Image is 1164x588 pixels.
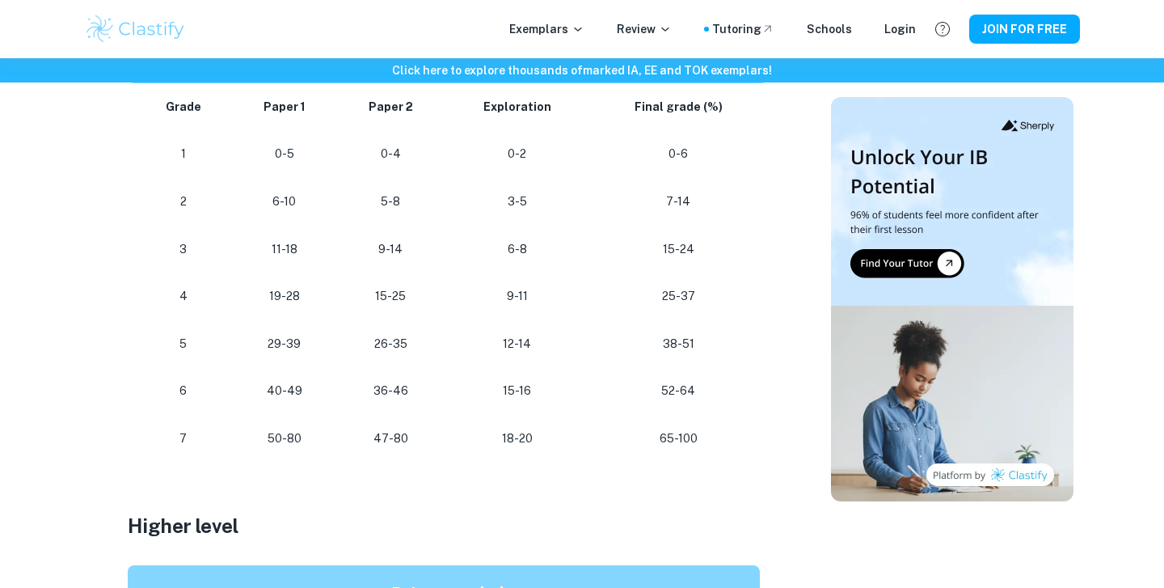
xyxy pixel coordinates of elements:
[349,239,432,260] p: 9-14
[458,286,576,307] p: 9-11
[147,380,219,402] p: 6
[602,143,755,165] p: 0-6
[349,428,432,450] p: 47-80
[483,100,551,113] strong: Exploration
[84,13,187,45] img: Clastify logo
[831,97,1073,501] img: Thumbnail
[349,333,432,355] p: 26-35
[349,286,432,307] p: 15-25
[147,191,219,213] p: 2
[635,100,723,113] strong: Final grade (%)
[458,428,576,450] p: 18-20
[147,143,219,165] p: 1
[245,380,323,402] p: 40-49
[458,191,576,213] p: 3-5
[929,15,956,43] button: Help and Feedback
[602,380,755,402] p: 52-64
[458,239,576,260] p: 6-8
[458,333,576,355] p: 12-14
[166,100,201,113] strong: Grade
[147,333,219,355] p: 5
[369,100,413,113] strong: Paper 2
[969,15,1080,44] button: JOIN FOR FREE
[602,239,755,260] p: 15-24
[602,333,755,355] p: 38-51
[349,143,432,165] p: 0-4
[147,428,219,450] p: 7
[458,143,576,165] p: 0-2
[884,20,916,38] a: Login
[349,191,432,213] p: 5-8
[458,380,576,402] p: 15-16
[245,286,323,307] p: 19-28
[602,286,755,307] p: 25-37
[602,191,755,213] p: 7-14
[245,143,323,165] p: 0-5
[349,380,432,402] p: 36-46
[807,20,852,38] a: Schools
[147,286,219,307] p: 4
[245,239,323,260] p: 11-18
[509,20,584,38] p: Exemplars
[3,61,1161,79] h6: Click here to explore thousands of marked IA, EE and TOK exemplars !
[128,511,774,540] h3: Higher level
[245,428,323,450] p: 50-80
[245,191,323,213] p: 6-10
[712,20,774,38] a: Tutoring
[245,333,323,355] p: 29-39
[264,100,306,113] strong: Paper 1
[617,20,672,38] p: Review
[602,428,755,450] p: 65-100
[147,239,219,260] p: 3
